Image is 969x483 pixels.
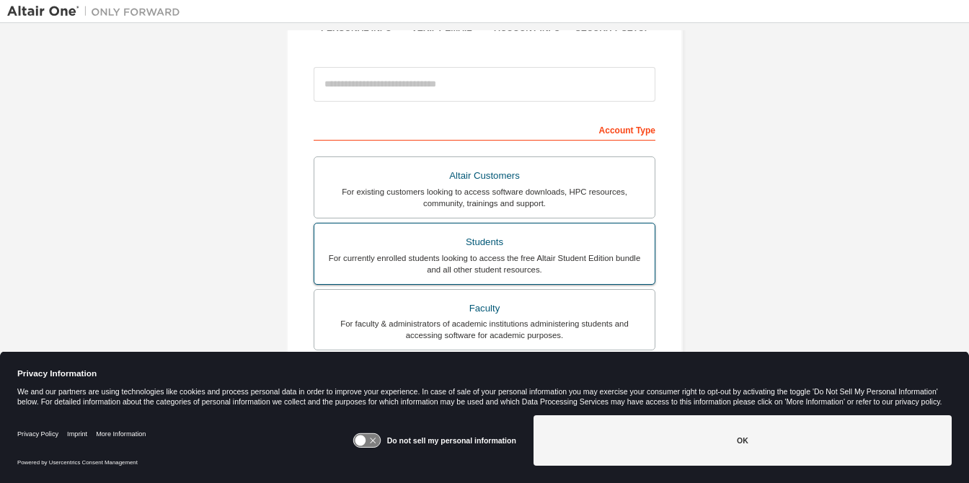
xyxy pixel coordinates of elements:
[323,252,646,275] div: For currently enrolled students looking to access the free Altair Student Edition bundle and all ...
[323,298,646,319] div: Faculty
[314,118,655,141] div: Account Type
[323,232,646,252] div: Students
[323,186,646,209] div: For existing customers looking to access software downloads, HPC resources, community, trainings ...
[323,318,646,341] div: For faculty & administrators of academic institutions administering students and accessing softwa...
[323,166,646,186] div: Altair Customers
[7,4,187,19] img: Altair One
